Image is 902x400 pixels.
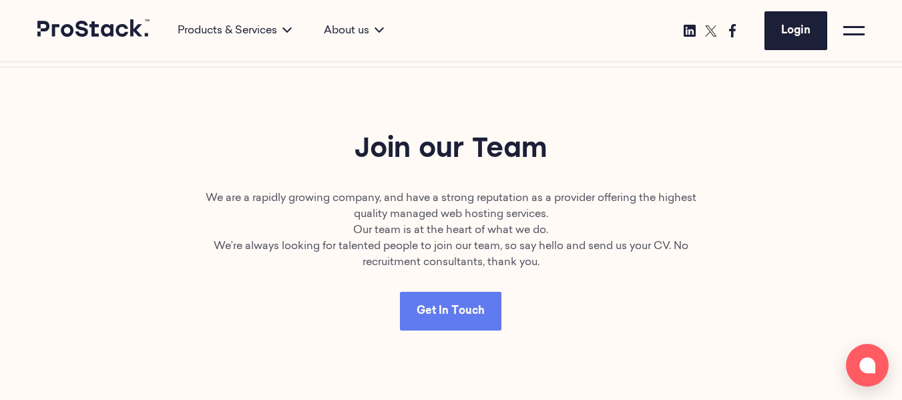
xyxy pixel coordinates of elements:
h2: Join our Team [203,132,699,169]
div: About us [308,23,400,39]
a: Prostack logo [37,19,151,42]
div: Products & Services [162,23,308,39]
span: Get In Touch [417,306,485,317]
span: Login [781,25,811,36]
button: Open chat window [846,344,889,387]
p: We’re always looking for talented people to join our team, so say hello and send us your CV. No r... [203,238,699,270]
a: Get In Touch [400,292,501,331]
p: Our team is at the heart of what we do. [203,222,699,238]
p: We are a rapidly growing company, and have a strong reputation as a provider offering the highest... [203,190,699,222]
a: Login [764,11,827,50]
